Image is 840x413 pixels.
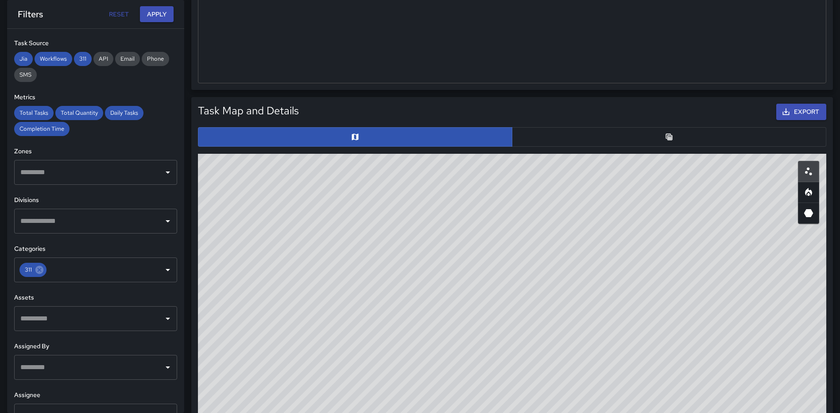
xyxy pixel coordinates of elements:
[14,68,37,82] div: SMS
[142,55,169,62] span: Phone
[14,342,177,351] h6: Assigned By
[35,52,72,66] div: Workflows
[162,264,174,276] button: Open
[803,208,814,218] svg: 3D Heatmap
[14,52,33,66] div: Jia
[14,109,54,117] span: Total Tasks
[776,104,826,120] button: Export
[14,55,33,62] span: Jia
[19,263,46,277] div: 311
[142,52,169,66] div: Phone
[162,166,174,179] button: Open
[55,109,103,117] span: Total Quantity
[74,55,92,62] span: 311
[18,7,43,21] h6: Filters
[665,132,674,141] svg: Table
[14,293,177,303] h6: Assets
[14,106,54,120] div: Total Tasks
[93,55,113,62] span: API
[198,127,512,147] button: Map
[14,147,177,156] h6: Zones
[512,127,826,147] button: Table
[35,55,72,62] span: Workflows
[351,132,360,141] svg: Map
[140,6,174,23] button: Apply
[19,265,37,275] span: 311
[14,390,177,400] h6: Assignee
[803,166,814,177] svg: Scatterplot
[74,52,92,66] div: 311
[798,161,819,182] button: Scatterplot
[14,93,177,102] h6: Metrics
[93,52,113,66] div: API
[803,187,814,198] svg: Heatmap
[162,361,174,374] button: Open
[162,215,174,227] button: Open
[14,39,177,48] h6: Task Source
[14,125,70,132] span: Completion Time
[115,55,140,62] span: Email
[162,312,174,325] button: Open
[798,203,819,224] button: 3D Heatmap
[14,195,177,205] h6: Divisions
[14,244,177,254] h6: Categories
[105,106,143,120] div: Daily Tasks
[55,106,103,120] div: Total Quantity
[105,6,133,23] button: Reset
[115,52,140,66] div: Email
[14,122,70,136] div: Completion Time
[798,182,819,203] button: Heatmap
[105,109,143,117] span: Daily Tasks
[14,71,37,78] span: SMS
[198,104,299,118] h5: Task Map and Details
